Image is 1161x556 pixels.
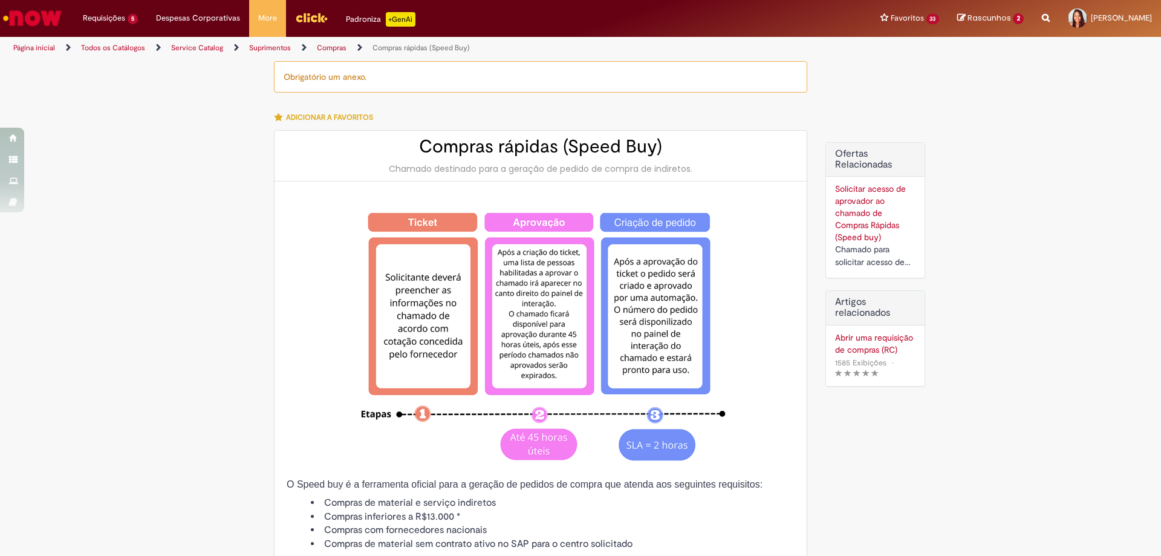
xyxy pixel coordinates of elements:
a: Suprimentos [249,43,291,53]
span: Requisições [83,12,125,24]
a: Service Catalog [171,43,223,53]
img: ServiceNow [1,6,63,30]
span: Rascunhos [968,12,1011,24]
a: Compras rápidas (Speed Buy) [372,43,470,53]
a: Solicitar acesso de aprovador ao chamado de Compras Rápidas (Speed buy) [835,183,906,243]
ul: Trilhas de página [9,37,765,59]
a: Abrir uma requisição de compras (RC) [835,332,915,356]
a: Compras [317,43,346,53]
span: Favoritos [891,12,924,24]
div: Chamado para solicitar acesso de aprovador ao ticket de Speed buy [835,243,915,269]
div: Padroniza [346,12,415,27]
li: Compras inferiores a R$13.000 * [311,510,795,524]
span: 33 [926,14,940,24]
h2: Ofertas Relacionadas [835,149,915,170]
a: Todos os Catálogos [81,43,145,53]
div: Ofertas Relacionadas [825,142,925,278]
li: Compras com fornecedores nacionais [311,523,795,537]
a: Página inicial [13,43,55,53]
span: More [258,12,277,24]
span: 5 [128,14,138,24]
li: Compras de material e serviço indiretos [311,496,795,510]
h3: Artigos relacionados [835,297,915,318]
span: • [889,355,896,371]
span: Despesas Corporativas [156,12,240,24]
span: 2 [1013,13,1024,24]
button: Adicionar a Favoritos [274,105,380,130]
div: Obrigatório um anexo. [274,61,807,93]
span: O Speed buy é a ferramenta oficial para a geração de pedidos de compra que atenda aos seguintes r... [287,479,763,489]
li: Compras de material sem contrato ativo no SAP para o centro solicitado [311,537,795,551]
img: click_logo_yellow_360x200.png [295,8,328,27]
span: Adicionar a Favoritos [286,113,373,122]
a: Rascunhos [957,13,1024,24]
h2: Compras rápidas (Speed Buy) [287,137,795,157]
span: [PERSON_NAME] [1091,13,1152,23]
div: Chamado destinado para a geração de pedido de compra de indiretos. [287,163,795,175]
p: +GenAi [386,12,415,27]
span: 1585 Exibições [835,358,886,368]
